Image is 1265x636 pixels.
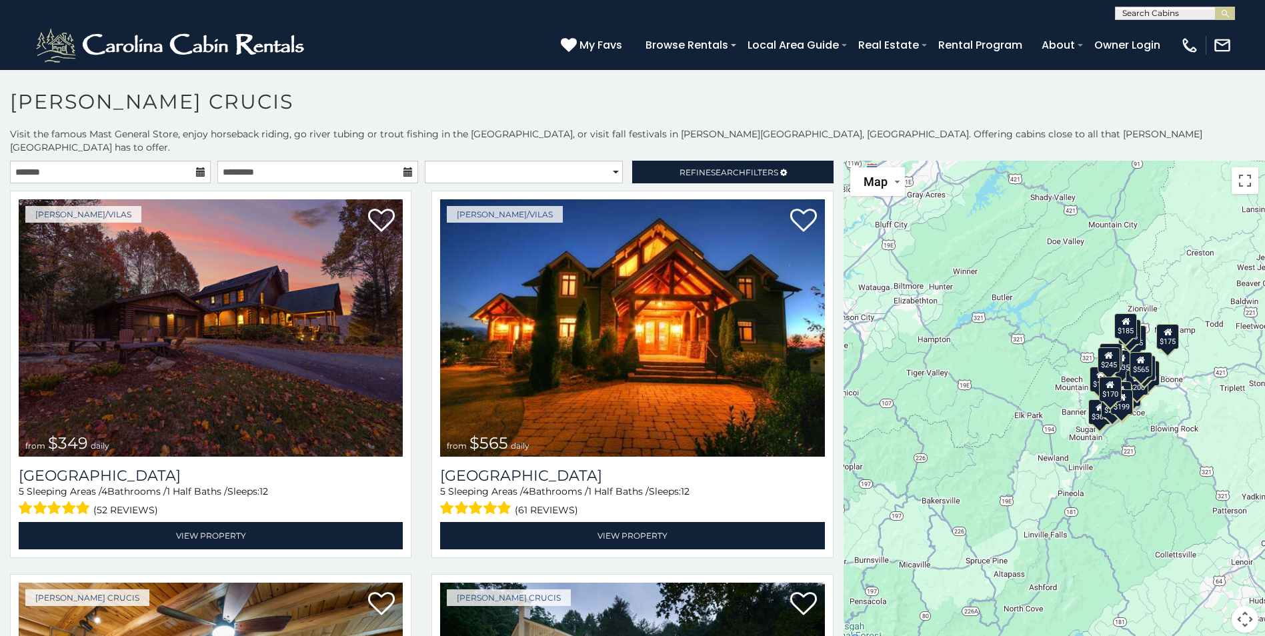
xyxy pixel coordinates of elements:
span: Map [864,175,888,189]
div: $200 [1126,370,1148,395]
div: $245 [1098,347,1120,373]
span: My Favs [579,37,622,53]
a: Local Area Guide [741,33,846,57]
a: [GEOGRAPHIC_DATA] [19,467,403,485]
img: Diamond Creek Lodge [19,199,403,457]
a: Wilderness Lodge from $565 daily [440,199,824,457]
span: 4 [101,485,107,497]
span: (61 reviews) [515,501,578,519]
h3: Wilderness Lodge [440,467,824,485]
img: Wilderness Lodge [440,199,824,457]
span: 12 [259,485,268,497]
div: $565 [1130,352,1152,377]
a: Real Estate [852,33,926,57]
div: Sleeping Areas / Bathrooms / Sleeps: [19,485,403,519]
a: [PERSON_NAME] Crucis [447,589,571,606]
a: RefineSearchFilters [632,161,833,183]
a: Add to favorites [790,591,817,619]
a: My Favs [561,37,625,54]
span: from [447,441,467,451]
span: $565 [469,433,508,453]
img: White-1-2.png [33,25,310,65]
span: daily [511,441,529,451]
span: from [25,441,45,451]
a: Owner Login [1088,33,1167,57]
a: Diamond Creek Lodge from $349 daily [19,199,403,457]
a: About [1035,33,1082,57]
a: [PERSON_NAME]/Vilas [25,206,141,223]
div: $185 [1114,313,1137,339]
button: Change map style [850,167,905,196]
span: Refine Filters [680,167,778,177]
img: mail-regular-white.png [1213,36,1232,55]
a: Add to favorites [790,207,817,235]
a: [PERSON_NAME]/Vilas [447,206,563,223]
a: View Property [440,522,824,549]
a: View Property [19,522,403,549]
div: $275 [1111,390,1134,415]
div: $305 [1100,343,1122,369]
div: $300 [1088,399,1111,425]
div: $199 [1110,389,1133,415]
div: $349 [1133,355,1156,381]
span: Search [711,167,746,177]
div: $175 [1156,324,1179,349]
button: Map camera controls [1232,606,1258,633]
span: $349 [48,433,88,453]
a: Rental Program [932,33,1029,57]
h3: Diamond Creek Lodge [19,467,403,485]
div: Sleeping Areas / Bathrooms / Sleeps: [440,485,824,519]
div: $230 [1101,393,1124,418]
a: Add to favorites [368,591,395,619]
span: 5 [19,485,24,497]
a: Add to favorites [368,207,395,235]
span: 1 Half Baths / [167,485,227,497]
a: [PERSON_NAME] Crucis [25,589,149,606]
span: 1 Half Baths / [588,485,649,497]
span: (52 reviews) [93,501,158,519]
div: $190 [1089,367,1112,392]
span: 4 [523,485,529,497]
a: Browse Rentals [639,33,735,57]
img: phone-regular-white.png [1180,36,1199,55]
span: 12 [681,485,690,497]
span: daily [91,441,109,451]
a: [GEOGRAPHIC_DATA] [440,467,824,485]
span: 5 [440,485,445,497]
button: Toggle fullscreen view [1232,167,1258,194]
div: $155 [1124,325,1146,351]
div: $170 [1099,377,1122,402]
